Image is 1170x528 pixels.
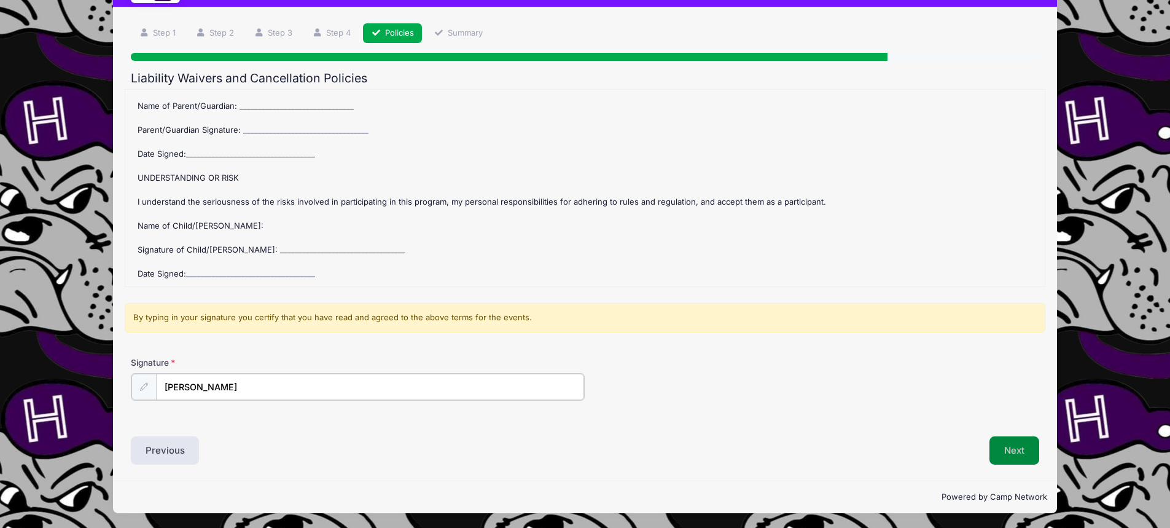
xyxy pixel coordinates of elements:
a: Step 3 [246,23,300,44]
button: Previous [131,436,200,465]
div: By typing in your signature you certify that you have read and agreed to the above terms for the ... [125,303,1045,333]
label: Signature [131,357,358,369]
p: Powered by Camp Network [123,491,1047,503]
div: : Once the child starts practice, no refunds will be given out. If you choose to cancel your regi... [131,96,1039,280]
a: Step 2 [187,23,242,44]
a: Summary [426,23,491,44]
a: Policies [363,23,422,44]
h2: Liability Waivers and Cancellation Policies [131,71,1039,85]
a: Step 4 [305,23,359,44]
a: Step 1 [131,23,184,44]
input: Enter first and last name [156,374,585,400]
button: Next [989,436,1039,465]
